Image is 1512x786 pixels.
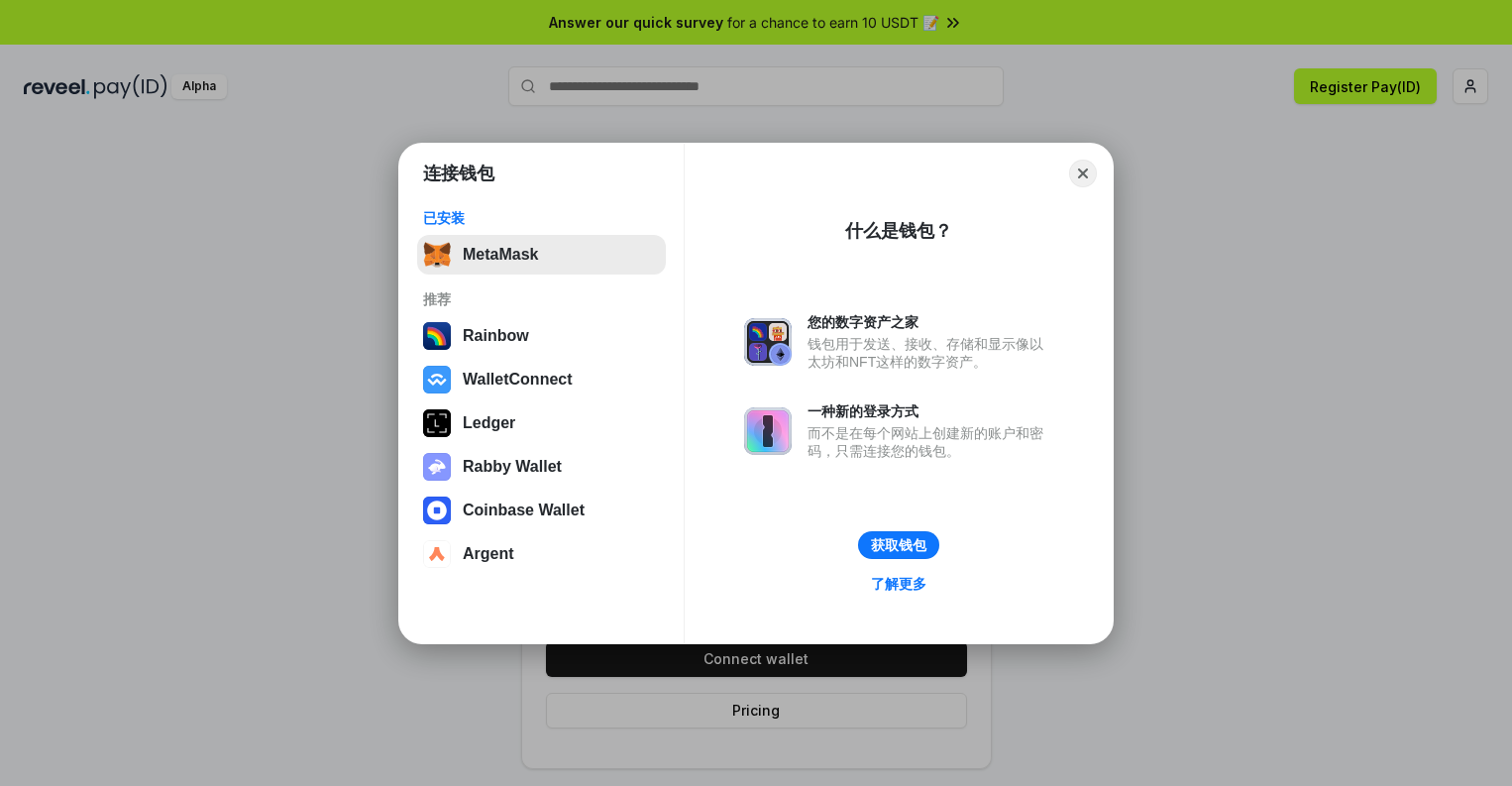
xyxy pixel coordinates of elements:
div: Rabby Wallet [463,458,562,476]
div: 钱包用于发送、接收、存储和显示像以太坊和NFT这样的数字资产。 [808,335,1053,371]
div: Coinbase Wallet [463,502,585,519]
button: Ledger [417,403,666,443]
img: svg+xml,%3Csvg%20width%3D%2228%22%20height%3D%2228%22%20viewBox%3D%220%200%2028%2028%22%20fill%3D... [423,540,451,568]
div: 推荐 [423,290,660,308]
div: 一种新的登录方式 [808,402,1053,420]
img: svg+xml,%3Csvg%20xmlns%3D%22http%3A%2F%2Fwww.w3.org%2F2000%2Fsvg%22%20fill%3D%22none%22%20viewBox... [744,318,792,366]
button: Argent [417,534,666,574]
div: 而不是在每个网站上创建新的账户和密码，只需连接您的钱包。 [808,424,1053,460]
button: Close [1069,160,1097,187]
button: Rabby Wallet [417,447,666,487]
div: 已安装 [423,209,660,227]
div: WalletConnect [463,371,573,389]
h1: 连接钱包 [423,162,494,185]
button: 获取钱包 [858,531,939,559]
a: 了解更多 [859,571,938,597]
div: Argent [463,545,514,563]
button: Coinbase Wallet [417,491,666,530]
img: svg+xml,%3Csvg%20width%3D%2228%22%20height%3D%2228%22%20viewBox%3D%220%200%2028%2028%22%20fill%3D... [423,497,451,524]
button: Rainbow [417,316,666,356]
img: svg+xml,%3Csvg%20xmlns%3D%22http%3A%2F%2Fwww.w3.org%2F2000%2Fsvg%22%20fill%3D%22none%22%20viewBox... [423,453,451,481]
img: svg+xml,%3Csvg%20fill%3D%22none%22%20height%3D%2233%22%20viewBox%3D%220%200%2035%2033%22%20width%... [423,241,451,269]
div: 获取钱包 [871,536,926,554]
img: svg+xml,%3Csvg%20width%3D%2228%22%20height%3D%2228%22%20viewBox%3D%220%200%2028%2028%22%20fill%3D... [423,366,451,393]
div: 了解更多 [871,575,926,593]
button: MetaMask [417,235,666,275]
img: svg+xml,%3Csvg%20xmlns%3D%22http%3A%2F%2Fwww.w3.org%2F2000%2Fsvg%22%20fill%3D%22none%22%20viewBox... [744,407,792,455]
img: svg+xml,%3Csvg%20xmlns%3D%22http%3A%2F%2Fwww.w3.org%2F2000%2Fsvg%22%20width%3D%2228%22%20height%3... [423,409,451,437]
div: MetaMask [463,246,538,264]
div: Rainbow [463,327,529,345]
img: svg+xml,%3Csvg%20width%3D%22120%22%20height%3D%22120%22%20viewBox%3D%220%200%20120%20120%22%20fil... [423,322,451,350]
div: 什么是钱包？ [845,219,952,243]
button: WalletConnect [417,360,666,399]
div: 您的数字资产之家 [808,313,1053,331]
div: Ledger [463,414,515,432]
